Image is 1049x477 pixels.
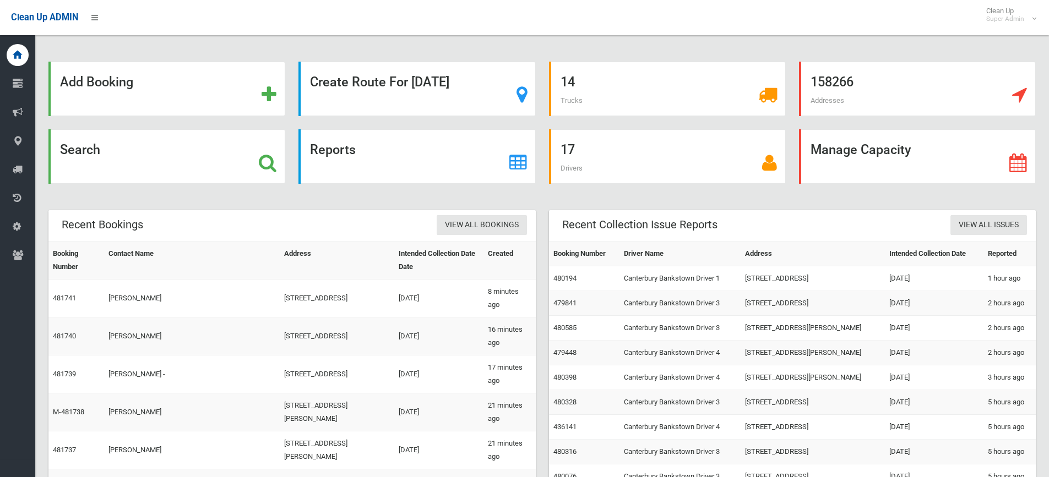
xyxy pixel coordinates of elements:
td: [STREET_ADDRESS] [741,291,885,316]
a: 17 Drivers [549,129,786,184]
a: 481737 [53,446,76,454]
td: Canterbury Bankstown Driver 1 [619,266,741,291]
td: [STREET_ADDRESS][PERSON_NAME] [741,341,885,365]
span: Drivers [561,164,583,172]
span: Addresses [811,96,844,105]
a: 158266 Addresses [799,62,1036,116]
td: [DATE] [394,279,483,317]
a: Manage Capacity [799,129,1036,184]
td: [STREET_ADDRESS] [280,355,394,393]
a: Add Booking [48,62,285,116]
small: Super Admin [986,15,1024,23]
strong: Create Route For [DATE] [310,74,449,90]
td: Canterbury Bankstown Driver 4 [619,415,741,440]
td: Canterbury Bankstown Driver 3 [619,291,741,316]
a: 480316 [553,447,577,456]
td: 5 hours ago [983,440,1036,464]
td: 1 hour ago [983,266,1036,291]
th: Intended Collection Date [885,242,983,266]
strong: 14 [561,74,575,90]
td: Canterbury Bankstown Driver 4 [619,365,741,390]
td: [STREET_ADDRESS][PERSON_NAME] [280,393,394,431]
a: 480328 [553,398,577,406]
td: 5 hours ago [983,390,1036,415]
td: [DATE] [394,393,483,431]
a: 480585 [553,324,577,332]
strong: Manage Capacity [811,142,911,157]
strong: Reports [310,142,356,157]
td: 2 hours ago [983,291,1036,316]
a: View All Issues [950,215,1027,235]
th: Contact Name [104,242,280,279]
td: [STREET_ADDRESS][PERSON_NAME] [741,316,885,341]
header: Recent Bookings [48,214,156,235]
td: [STREET_ADDRESS] [280,317,394,355]
a: 480194 [553,274,577,282]
th: Address [741,242,885,266]
td: 21 minutes ago [483,393,536,431]
th: Intended Collection Date Date [394,242,483,279]
td: [DATE] [885,390,983,415]
a: Reports [298,129,535,184]
a: View All Bookings [437,215,527,235]
strong: 158266 [811,74,854,90]
td: Canterbury Bankstown Driver 3 [619,316,741,341]
td: [PERSON_NAME] [104,317,280,355]
td: 3 hours ago [983,365,1036,390]
td: [DATE] [394,317,483,355]
td: [PERSON_NAME] [104,431,280,469]
span: Trucks [561,96,583,105]
header: Recent Collection Issue Reports [549,214,731,235]
td: [STREET_ADDRESS] [741,266,885,291]
a: 480398 [553,373,577,381]
td: [STREET_ADDRESS][PERSON_NAME] [280,431,394,469]
td: [DATE] [885,365,983,390]
span: Clean Up ADMIN [11,12,78,23]
span: Clean Up [981,7,1035,23]
td: Canterbury Bankstown Driver 3 [619,390,741,415]
a: 481739 [53,370,76,378]
td: 2 hours ago [983,316,1036,341]
a: M-481738 [53,408,84,416]
a: 14 Trucks [549,62,786,116]
a: 479841 [553,299,577,307]
td: 8 minutes ago [483,279,536,317]
a: 479448 [553,348,577,357]
a: 481740 [53,332,76,340]
th: Driver Name [619,242,741,266]
td: [DATE] [885,341,983,365]
td: [STREET_ADDRESS] [280,279,394,317]
td: 21 minutes ago [483,431,536,469]
td: [DATE] [885,316,983,341]
strong: Add Booking [60,74,133,90]
td: Canterbury Bankstown Driver 4 [619,341,741,365]
a: Create Route For [DATE] [298,62,535,116]
strong: 17 [561,142,575,157]
a: 436141 [553,423,577,431]
a: 481741 [53,294,76,302]
td: [STREET_ADDRESS] [741,390,885,415]
td: [DATE] [394,355,483,393]
td: [PERSON_NAME] [104,279,280,317]
td: [DATE] [885,440,983,464]
th: Booking Number [549,242,619,266]
a: Search [48,129,285,184]
td: [DATE] [885,266,983,291]
th: Reported [983,242,1036,266]
th: Booking Number [48,242,104,279]
td: [PERSON_NAME] [104,393,280,431]
td: [STREET_ADDRESS] [741,440,885,464]
strong: Search [60,142,100,157]
th: Address [280,242,394,279]
td: 5 hours ago [983,415,1036,440]
td: 2 hours ago [983,341,1036,365]
th: Created [483,242,536,279]
td: [DATE] [885,291,983,316]
td: [STREET_ADDRESS][PERSON_NAME] [741,365,885,390]
td: [STREET_ADDRESS] [741,415,885,440]
td: [PERSON_NAME] - [104,355,280,393]
td: Canterbury Bankstown Driver 3 [619,440,741,464]
td: 17 minutes ago [483,355,536,393]
td: [DATE] [394,431,483,469]
td: [DATE] [885,415,983,440]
